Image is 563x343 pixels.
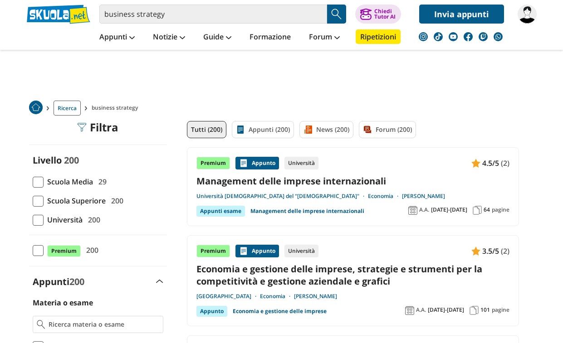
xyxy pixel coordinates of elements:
[69,275,84,288] span: 200
[239,246,248,256] img: Appunti contenuto
[29,101,43,114] img: Home
[99,5,327,24] input: Cerca appunti, riassunti o versioni
[480,306,490,314] span: 101
[260,293,294,300] a: Economia
[284,157,318,169] div: Università
[196,175,509,187] a: Management delle imprese internazionali
[449,32,458,41] img: youtube
[95,176,107,188] span: 29
[108,195,123,207] span: 200
[479,32,488,41] img: twitch
[33,275,84,288] label: Appunti
[484,206,490,213] span: 64
[299,121,353,138] a: News (200)
[77,123,86,132] img: Filtra filtri mobile
[239,159,248,168] img: Appunti contenuto
[470,306,479,315] img: Pagine
[33,154,62,166] label: Livello
[408,206,417,215] img: Anno accademico
[374,9,396,19] div: Chiedi Tutor AI
[482,245,499,257] span: 3.5/5
[471,159,480,168] img: Appunti contenuto
[494,32,503,41] img: WhatsApp
[428,306,464,314] span: [DATE]-[DATE]
[471,246,480,256] img: Appunti contenuto
[284,245,318,257] div: Università
[250,206,364,217] a: Management delle imprese internazionali
[37,320,45,329] img: Ricerca materia o esame
[330,7,343,21] img: Cerca appunti, riassunti o versioni
[196,206,245,217] div: Appunti esame
[368,193,402,200] a: Economia
[77,121,118,134] div: Filtra
[201,29,234,46] a: Guide
[64,154,79,166] span: 200
[232,121,294,138] a: Appunti (200)
[54,101,81,116] a: Ricerca
[44,195,106,207] span: Scuola Superiore
[84,214,100,226] span: 200
[156,280,163,283] img: Apri e chiudi sezione
[151,29,187,46] a: Notizie
[359,121,416,138] a: Forum (200)
[47,245,81,257] span: Premium
[196,193,368,200] a: Università [DEMOGRAPHIC_DATA] del "[DEMOGRAPHIC_DATA]"
[196,157,230,169] div: Premium
[431,206,467,213] span: [DATE]-[DATE]
[196,293,260,300] a: [GEOGRAPHIC_DATA]
[473,206,482,215] img: Pagine
[97,29,137,46] a: Appunti
[33,298,93,308] label: Materia o esame
[83,244,98,256] span: 200
[363,125,372,134] img: Forum filtro contenuto
[49,320,159,329] input: Ricerca materia o esame
[482,157,499,169] span: 4.5/5
[327,5,346,24] button: Search Button
[187,121,226,138] a: Tutti (200)
[29,101,43,116] a: Home
[235,245,279,257] div: Appunto
[196,245,230,257] div: Premium
[419,5,504,24] a: Invia appunti
[492,306,509,314] span: pagine
[307,29,342,46] a: Forum
[44,214,83,226] span: Università
[355,5,401,24] button: ChiediTutor AI
[196,263,509,287] a: Economia e gestione delle imprese, strategie e strumenti per la competitività e gestione aziendal...
[304,125,313,134] img: News filtro contenuto
[518,5,537,24] img: chivraaa
[434,32,443,41] img: tiktok
[464,32,473,41] img: facebook
[294,293,337,300] a: [PERSON_NAME]
[501,157,509,169] span: (2)
[402,193,445,200] a: [PERSON_NAME]
[416,306,426,314] span: A.A.
[501,245,509,257] span: (2)
[405,306,414,315] img: Anno accademico
[236,125,245,134] img: Appunti filtro contenuto
[233,306,327,317] a: Economia e gestione delle imprese
[247,29,293,46] a: Formazione
[356,29,401,44] a: Ripetizioni
[44,176,93,188] span: Scuola Media
[419,32,428,41] img: instagram
[235,157,279,169] div: Appunto
[492,206,509,213] span: pagine
[419,206,429,213] span: A.A.
[92,101,142,116] span: business strategy
[196,306,227,317] div: Appunto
